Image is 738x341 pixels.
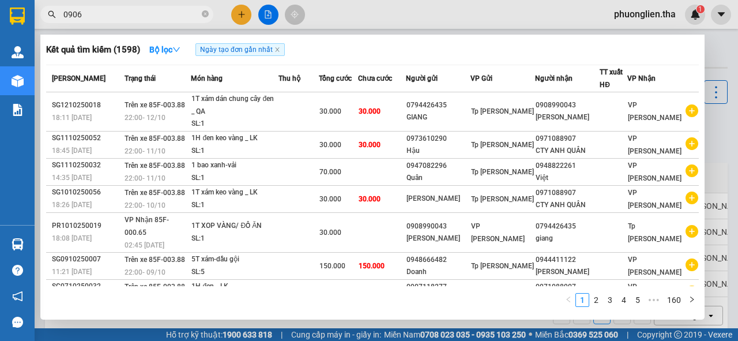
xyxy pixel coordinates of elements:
[125,174,165,182] span: 22:00 - 11/10
[195,43,285,56] span: Ngày tạo đơn gần nhất
[663,293,685,307] li: 160
[631,294,644,306] a: 5
[536,99,599,111] div: 0908990043
[191,74,223,83] span: Món hàng
[12,291,23,302] span: notification
[628,162,681,182] span: VP [PERSON_NAME]
[52,201,92,209] span: 18:26 [DATE]
[125,201,165,209] span: 22:00 - 10/10
[191,186,278,199] div: 1T xám keo vàng _ LK
[471,107,534,115] span: Tp [PERSON_NAME]
[471,222,525,243] span: VP [PERSON_NAME]
[359,195,381,203] span: 30.000
[52,234,92,242] span: 18:08 [DATE]
[628,101,681,122] span: VP [PERSON_NAME]
[685,293,699,307] button: right
[562,293,575,307] li: Previous Page
[278,74,300,83] span: Thu hộ
[63,8,199,21] input: Tìm tên, số ĐT hoặc mã đơn
[46,44,140,56] h3: Kết quả tìm kiếm ( 1598 )
[191,118,278,130] div: SL: 1
[191,253,278,266] div: 5T xám-dầu gội
[125,74,156,83] span: Trạng thái
[536,220,599,233] div: 0794426435
[603,293,617,307] li: 3
[406,193,470,205] div: [PERSON_NAME]
[149,45,180,54] strong: Bộ lọc
[172,46,180,54] span: down
[645,293,663,307] li: Next 5 Pages
[125,283,185,291] span: Trên xe 85F-003.88
[685,293,699,307] li: Next Page
[125,256,185,264] span: Trên xe 85F-003.88
[191,172,278,185] div: SL: 1
[191,132,278,145] div: 1H đen keo vàng _ LK
[10,8,25,25] img: logo-vxr
[576,294,589,306] a: 1
[536,145,599,157] div: CTY ANH QUÂN
[686,258,698,271] span: plus-circle
[125,147,165,155] span: 22:00 - 11/10
[52,253,121,265] div: SG0910250007
[274,47,280,53] span: close
[406,233,470,245] div: [PERSON_NAME]
[319,141,341,149] span: 30.000
[358,74,392,83] span: Chưa cước
[52,99,121,111] div: SG1210250018
[628,134,681,155] span: VP [PERSON_NAME]
[125,189,185,197] span: Trên xe 85F-003.88
[589,293,603,307] li: 2
[471,262,534,270] span: Tp [PERSON_NAME]
[12,75,24,87] img: warehouse-icon
[406,160,470,172] div: 0947082296
[686,164,698,177] span: plus-circle
[406,145,470,157] div: Hậu
[536,254,599,266] div: 0944411122
[471,168,534,176] span: Tp [PERSON_NAME]
[125,114,165,122] span: 22:00 - 12/10
[536,187,599,199] div: 0971088907
[406,74,438,83] span: Người gửi
[319,168,341,176] span: 70.000
[686,137,698,150] span: plus-circle
[52,186,121,198] div: SG1010250056
[125,216,169,237] span: VP Nhận 85F-000.65
[575,293,589,307] li: 1
[52,114,92,122] span: 18:11 [DATE]
[12,265,23,276] span: question-circle
[688,296,695,303] span: right
[686,104,698,117] span: plus-circle
[125,162,185,170] span: Trên xe 85F-003.88
[406,133,470,145] div: 0973610290
[52,147,92,155] span: 18:45 [DATE]
[536,281,599,293] div: 0971088907
[319,74,352,83] span: Tổng cước
[628,222,681,243] span: Tp [PERSON_NAME]
[319,107,341,115] span: 30.000
[359,107,381,115] span: 30.000
[125,241,164,249] span: 02:45 [DATE]
[191,199,278,212] div: SL: 1
[628,256,681,276] span: VP [PERSON_NAME]
[535,74,573,83] span: Người nhận
[191,233,278,245] div: SL: 1
[536,172,599,184] div: Việt
[12,317,23,328] span: message
[191,93,278,118] div: 1T xám dán chung cây đen _ QA
[140,40,190,59] button: Bộ lọcdown
[686,192,698,204] span: plus-circle
[536,266,599,278] div: [PERSON_NAME]
[202,9,209,20] span: close-circle
[565,296,572,303] span: left
[319,195,341,203] span: 30.000
[191,220,278,233] div: 1T XOP VÀNG/ ĐỒ ĂN
[406,99,470,111] div: 0794426435
[125,268,165,276] span: 22:00 - 09/10
[191,159,278,172] div: 1 bao xanh-vải
[52,220,121,232] div: PR1010250019
[52,280,121,293] div: SG0710250032
[52,132,121,144] div: SG1110250052
[617,294,630,306] a: 4
[191,145,278,158] div: SL: 1
[191,266,278,279] div: SL: 5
